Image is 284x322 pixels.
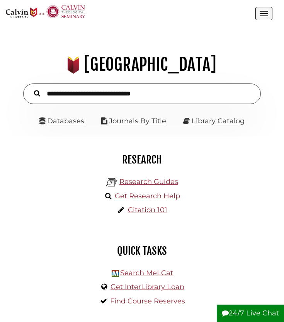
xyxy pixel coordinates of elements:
[12,153,272,166] h2: Research
[128,206,167,214] a: Citation 101
[119,177,178,186] a: Research Guides
[255,7,272,20] button: Open the menu
[112,270,119,277] img: Hekman Library Logo
[111,283,184,291] a: Get InterLibrary Loan
[30,88,44,98] button: Search
[106,177,117,188] img: Hekman Library Logo
[120,269,173,277] a: Search MeLCat
[115,192,180,200] a: Get Research Help
[109,117,166,125] a: Journals By Title
[12,244,272,257] h2: Quick Tasks
[110,297,185,305] a: Find Course Reserves
[192,117,245,125] a: Library Catalog
[46,5,85,18] img: Calvin Theological Seminary
[10,54,274,75] h1: [GEOGRAPHIC_DATA]
[34,90,40,97] i: Search
[39,117,84,125] a: Databases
